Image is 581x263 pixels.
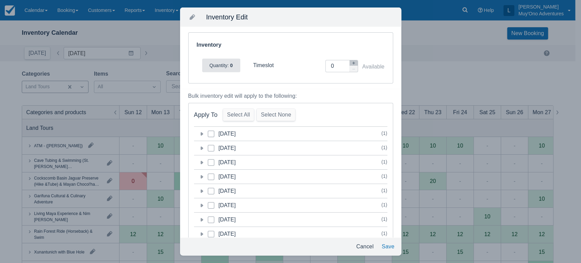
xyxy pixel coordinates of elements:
[200,13,398,21] div: Inventory Edit
[208,170,236,184] h5: [DATE]
[208,127,236,141] h5: [DATE]
[381,129,387,137] div: ( 1 )
[208,141,236,155] h5: [DATE]
[381,143,387,152] div: ( 1 )
[381,158,387,166] div: ( 1 )
[362,63,384,71] div: Available
[197,41,223,49] div: Inventory
[229,63,233,68] strong: 0
[257,109,295,121] button: Select None
[194,111,217,119] div: Apply To
[223,109,254,121] button: Select All
[253,62,274,68] span: timeslot
[354,241,376,253] button: Cancel
[208,198,236,212] h5: [DATE]
[381,186,387,195] div: ( 1 )
[209,63,229,68] span: Quantity:
[208,227,236,241] h5: [DATE]
[381,201,387,209] div: ( 1 )
[188,92,393,100] div: Bulk inventory edit will apply to the following:
[208,155,236,169] h5: [DATE]
[208,184,236,198] h5: [DATE]
[379,241,397,253] button: Save
[381,172,387,180] div: ( 1 )
[381,229,387,237] div: ( 1 )
[381,215,387,223] div: ( 1 )
[208,213,236,227] h5: [DATE]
